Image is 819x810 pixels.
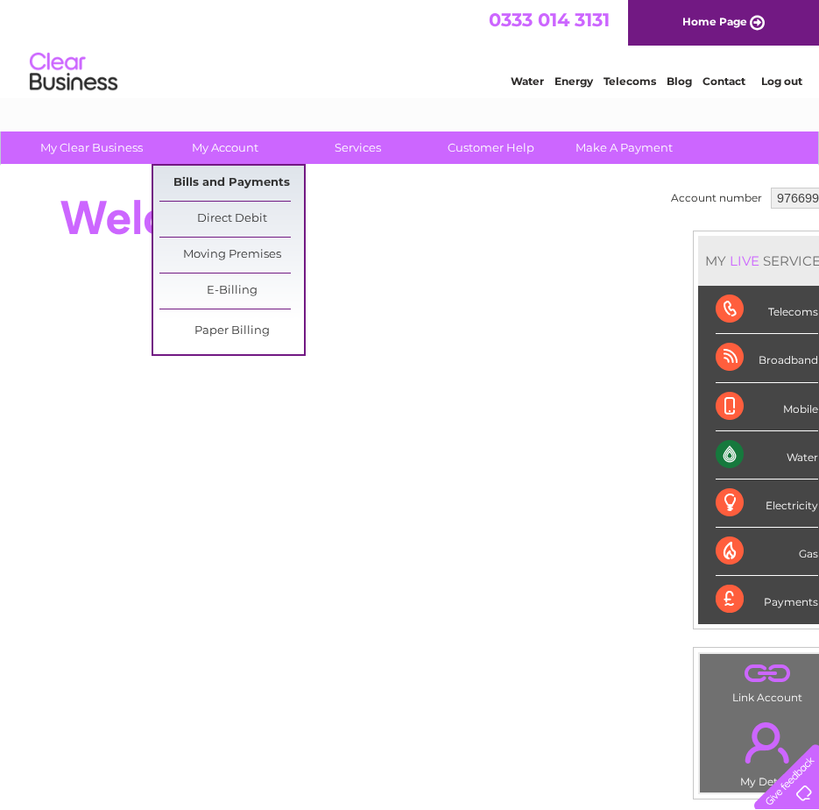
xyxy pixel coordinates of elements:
[716,286,818,334] div: Telecoms
[716,334,818,382] div: Broadband
[716,528,818,576] div: Gas
[159,274,304,309] a: E-Billing
[761,75,802,88] a: Log out
[159,202,304,237] a: Direct Debit
[489,9,610,31] a: 0333 014 3131
[159,166,304,201] a: Bills and Payments
[29,46,118,99] img: logo.png
[716,431,818,480] div: Water
[511,75,544,88] a: Water
[716,480,818,528] div: Electricity
[716,383,818,431] div: Mobile
[159,238,304,273] a: Moving Premises
[716,576,818,623] div: Payments
[703,75,745,88] a: Contact
[554,75,593,88] a: Energy
[286,131,430,164] a: Services
[19,131,164,164] a: My Clear Business
[726,252,763,269] div: LIVE
[604,75,656,88] a: Telecoms
[667,183,766,213] td: Account number
[667,75,692,88] a: Blog
[159,314,304,349] a: Paper Billing
[552,131,696,164] a: Make A Payment
[419,131,563,164] a: Customer Help
[152,131,297,164] a: My Account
